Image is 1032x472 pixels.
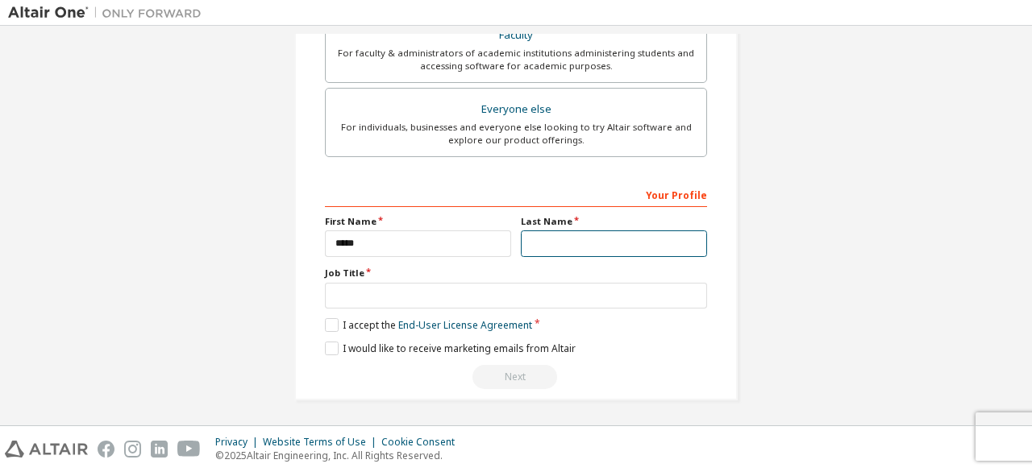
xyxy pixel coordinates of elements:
label: Last Name [521,215,707,228]
label: I would like to receive marketing emails from Altair [325,342,576,355]
div: Privacy [215,436,263,449]
div: Cookie Consent [381,436,464,449]
p: © 2025 Altair Engineering, Inc. All Rights Reserved. [215,449,464,462]
label: Job Title [325,267,707,279]
img: linkedin.svg [151,441,168,458]
img: Altair One [8,5,210,21]
label: I accept the [325,318,532,332]
img: altair_logo.svg [5,441,88,458]
img: facebook.svg [98,441,114,458]
img: instagram.svg [124,441,141,458]
div: Everyone else [335,98,697,121]
a: End-User License Agreement [398,318,532,332]
div: For individuals, businesses and everyone else looking to try Altair software and explore our prod... [335,121,697,147]
div: Your Profile [325,181,707,207]
div: For faculty & administrators of academic institutions administering students and accessing softwa... [335,47,697,72]
div: Read and acccept EULA to continue [325,365,707,389]
div: Faculty [335,24,697,47]
div: Website Terms of Use [263,436,381,449]
label: First Name [325,215,511,228]
img: youtube.svg [177,441,201,458]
